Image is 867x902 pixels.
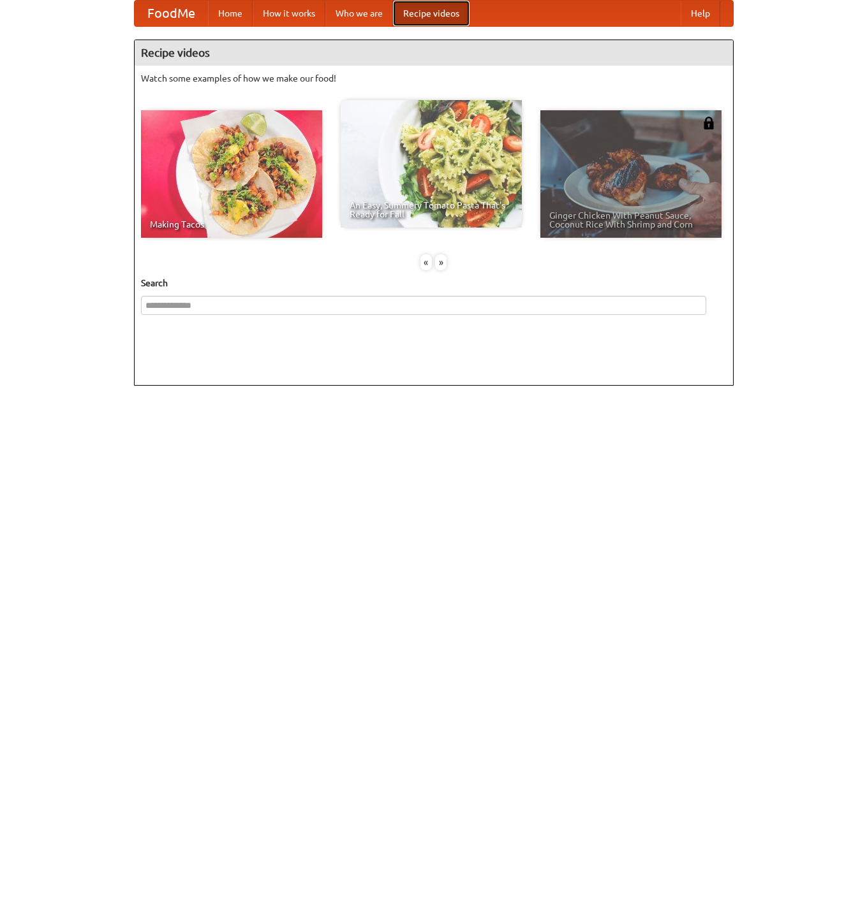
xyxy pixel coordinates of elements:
img: 483408.png [702,117,715,129]
a: Help [681,1,720,26]
div: » [435,254,447,270]
a: Making Tacos [141,110,322,238]
h4: Recipe videos [135,40,733,66]
a: How it works [253,1,325,26]
p: Watch some examples of how we make our food! [141,72,727,85]
a: Who we are [325,1,393,26]
a: An Easy, Summery Tomato Pasta That's Ready for Fall [341,100,522,228]
span: An Easy, Summery Tomato Pasta That's Ready for Fall [350,201,513,219]
a: Recipe videos [393,1,470,26]
span: Making Tacos [150,220,313,229]
h5: Search [141,277,727,289]
a: FoodMe [135,1,208,26]
a: Home [208,1,253,26]
div: « [420,254,432,270]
